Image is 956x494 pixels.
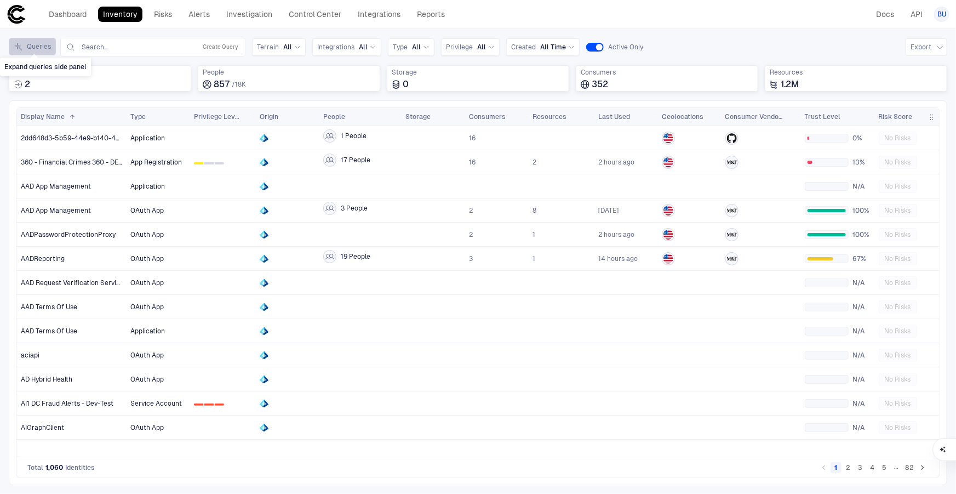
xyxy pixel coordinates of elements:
[853,230,870,239] span: 100%
[469,206,473,215] span: 2
[885,327,911,336] span: No Risks
[885,158,911,167] span: No Risks
[204,162,214,164] div: 1
[203,68,375,77] span: People
[885,279,911,287] span: No Risks
[284,7,346,22] a: Control Center
[257,43,279,52] span: Terrain
[469,158,476,167] span: 16
[65,463,95,472] span: Identities
[885,423,911,432] span: No Risks
[903,462,916,473] button: Go to page 82
[853,399,870,408] span: N/A
[403,79,409,90] span: 0
[184,7,215,22] a: Alerts
[21,182,91,191] span: AAD App Management
[937,10,946,19] span: BU
[194,162,203,164] div: 0
[27,463,43,472] span: Total
[130,279,164,287] span: OAuth App
[853,351,870,360] span: N/A
[45,463,63,472] span: 1,060
[831,462,841,473] button: page 1
[533,254,535,263] span: 1
[592,79,608,90] span: 352
[770,68,942,77] span: Resources
[412,43,421,52] span: All
[598,206,619,215] span: [DATE]
[727,254,737,264] div: M&T Bank
[906,38,947,56] button: Export
[130,327,165,335] span: Application
[317,43,354,52] span: Integrations
[727,133,737,143] div: GitHub
[412,7,450,22] a: Reports
[576,65,758,92] div: Total consumers using identities
[130,134,165,142] span: Application
[533,230,535,239] span: 1
[885,303,911,311] span: No Risks
[204,404,214,406] div: 1
[21,327,77,336] span: AAD Terms Of Use
[21,112,65,121] span: Display Name
[533,206,536,215] span: 8
[765,65,947,92] div: Total resources accessed or granted by identities
[853,158,870,167] span: 13%
[581,68,753,77] span: Consumers
[533,158,536,167] span: 2
[260,112,278,121] span: Origin
[853,254,870,263] span: 67%
[891,462,902,473] div: …
[198,65,380,92] div: Total employees associated with identities
[608,43,643,52] span: Active Only
[232,81,235,88] span: /
[21,303,77,311] span: AAD Terms Of Use
[44,7,91,22] a: Dashboard
[598,230,634,239] span: 2 hours ago
[323,112,345,121] span: People
[359,43,368,52] span: All
[853,327,870,336] span: N/A
[9,38,60,55] div: Expand queries side panel
[663,206,673,215] img: US
[446,43,473,52] span: Privilege
[598,206,619,215] div: 8/11/2025 14:03:42
[885,399,911,408] span: No Risks
[201,41,241,54] button: Create Query
[130,158,182,166] span: App Registration
[214,79,230,90] span: 857
[392,68,564,77] span: Storage
[469,112,506,121] span: Consumers
[387,65,569,92] div: Total storage locations where identities are stored
[341,156,370,164] span: 17 People
[393,43,408,52] span: Type
[906,7,928,22] a: API
[853,423,870,432] span: N/A
[130,231,164,239] span: OAuth App
[130,303,164,311] span: OAuth App
[853,279,870,287] span: N/A
[215,404,224,406] div: 2
[149,7,177,22] a: Risks
[235,81,246,88] span: 18K
[885,134,911,143] span: No Risks
[194,404,203,406] div: 0
[598,254,638,263] span: 14 hours ago
[21,351,39,360] span: aciapi
[885,351,911,360] span: No Risks
[879,112,913,121] span: Risk Score
[341,252,370,261] span: 19 People
[511,43,536,52] span: Created
[853,375,870,384] span: N/A
[853,134,870,143] span: 0%
[194,112,240,121] span: Privilege Level
[781,79,799,90] span: 1.2M
[934,7,949,22] button: BU
[885,182,911,191] span: No Risks
[867,462,878,473] button: Go to page 4
[130,183,165,190] span: Application
[885,254,911,263] span: No Risks
[469,230,473,239] span: 2
[853,303,870,311] span: N/A
[727,206,737,215] div: M&T Bank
